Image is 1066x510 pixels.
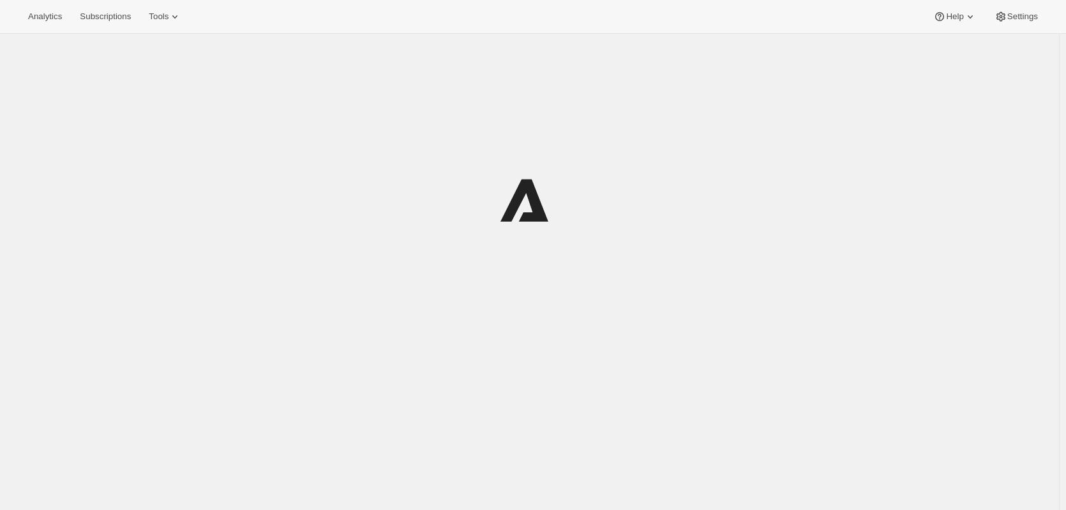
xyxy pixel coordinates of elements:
[72,8,139,26] button: Subscriptions
[149,12,169,22] span: Tools
[946,12,963,22] span: Help
[987,8,1046,26] button: Settings
[926,8,984,26] button: Help
[1007,12,1038,22] span: Settings
[28,12,62,22] span: Analytics
[141,8,189,26] button: Tools
[20,8,70,26] button: Analytics
[80,12,131,22] span: Subscriptions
